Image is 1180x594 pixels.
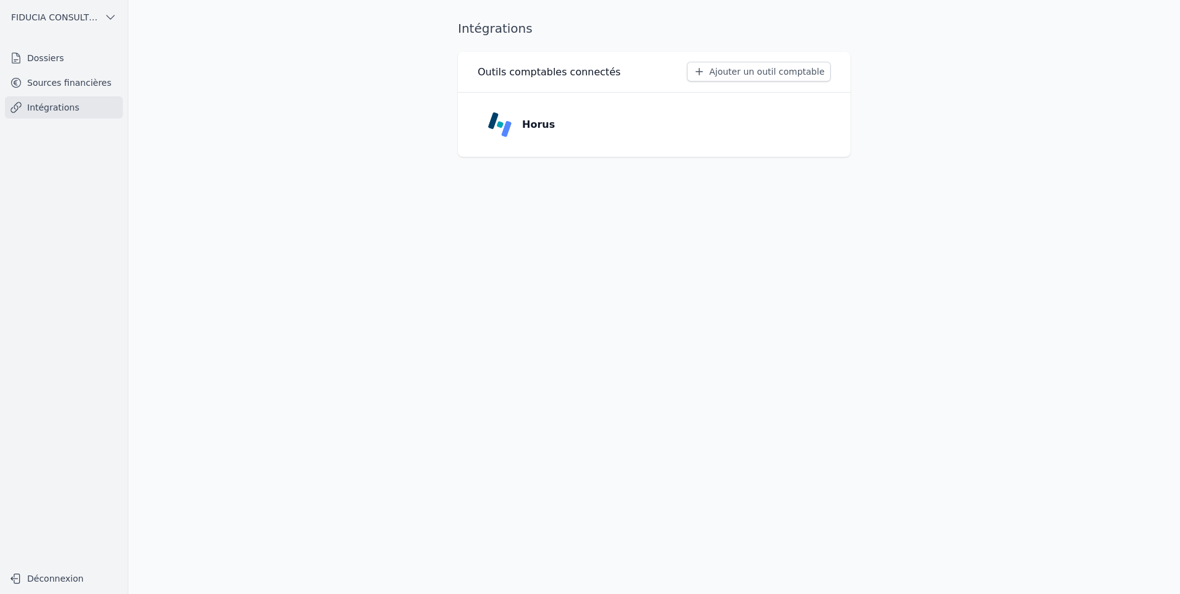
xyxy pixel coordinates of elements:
[5,72,123,94] a: Sources financières
[522,117,555,132] p: Horus
[478,65,621,80] h3: Outils comptables connectés
[5,569,123,588] button: Déconnexion
[478,102,831,147] a: Horus
[687,62,831,82] button: Ajouter un outil comptable
[5,7,123,27] button: FIDUCIA CONSULTING SRL
[458,20,533,37] h1: Intégrations
[11,11,99,23] span: FIDUCIA CONSULTING SRL
[5,96,123,119] a: Intégrations
[5,47,123,69] a: Dossiers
